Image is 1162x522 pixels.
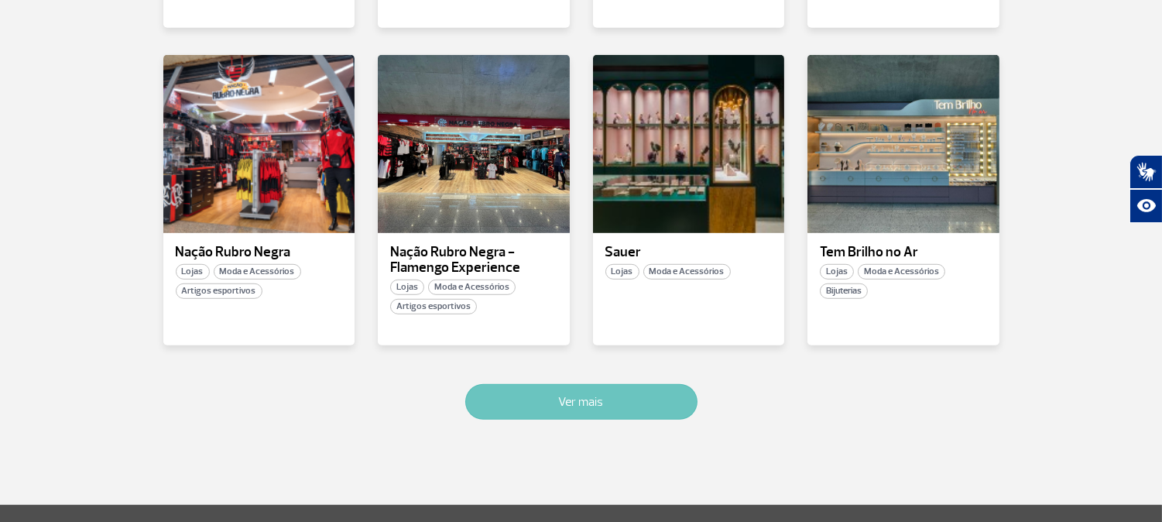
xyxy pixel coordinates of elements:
[176,283,262,299] span: Artigos esportivos
[176,264,210,280] span: Lojas
[465,384,698,420] button: Ver mais
[820,245,987,260] p: Tem Brilho no Ar
[390,245,557,276] p: Nação Rubro Negra - Flamengo Experience
[390,280,424,295] span: Lojas
[1129,155,1162,223] div: Plugin de acessibilidade da Hand Talk.
[605,264,639,280] span: Lojas
[820,264,854,280] span: Lojas
[428,280,516,295] span: Moda e Acessórios
[643,264,731,280] span: Moda e Acessórios
[1129,155,1162,189] button: Abrir tradutor de língua de sinais.
[176,245,343,260] p: Nação Rubro Negra
[605,245,773,260] p: Sauer
[820,283,868,299] span: Bijuterias
[214,264,301,280] span: Moda e Acessórios
[390,299,477,314] span: Artigos esportivos
[858,264,945,280] span: Moda e Acessórios
[1129,189,1162,223] button: Abrir recursos assistivos.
